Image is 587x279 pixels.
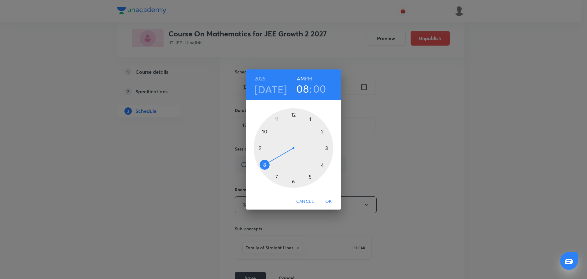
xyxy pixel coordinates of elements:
button: PM [305,74,312,83]
button: 2025 [255,74,266,83]
span: OK [321,198,336,205]
h3: : [309,82,312,95]
button: OK [319,196,338,207]
button: 00 [313,82,326,95]
span: Cancel [296,198,314,205]
button: [DATE] [255,83,287,96]
button: AM [297,74,305,83]
button: Cancel [294,196,316,207]
button: 08 [296,82,309,95]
